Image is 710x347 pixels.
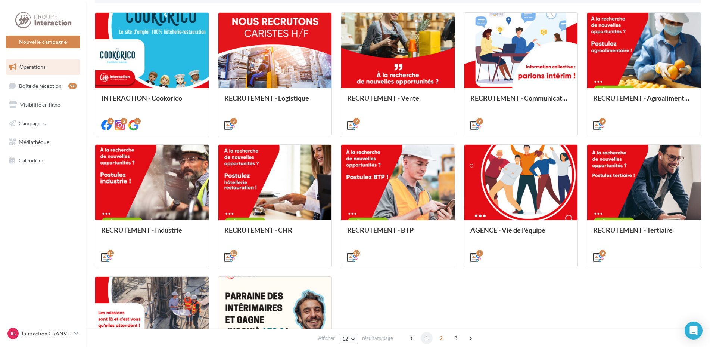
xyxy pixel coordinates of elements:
[107,118,114,125] div: 2
[421,332,433,344] span: 1
[4,116,81,131] a: Campagnes
[342,336,349,342] span: 12
[318,335,335,342] span: Afficher
[4,78,81,94] a: Boîte de réception96
[230,250,237,257] div: 10
[339,334,358,344] button: 12
[134,118,141,125] div: 2
[362,335,393,342] span: résultats/page
[353,118,360,125] div: 7
[19,138,49,145] span: Médiathèque
[476,118,483,125] div: 9
[101,94,203,109] div: INTERACTION - Cookorico
[599,250,606,257] div: 9
[450,332,462,344] span: 3
[599,118,606,125] div: 9
[4,97,81,113] a: Visibilité en ligne
[435,332,447,344] span: 2
[19,64,46,70] span: Opérations
[4,134,81,150] a: Médiathèque
[6,36,80,48] button: Nouvelle campagne
[685,322,703,340] div: Open Intercom Messenger
[22,330,71,337] p: Interaction GRANVILLE
[19,120,46,126] span: Campagnes
[353,250,360,257] div: 17
[68,83,77,89] div: 96
[101,226,203,241] div: RECRUTEMENT - Industrie
[107,250,114,257] div: 11
[593,226,695,241] div: RECRUTEMENT - Tertiaire
[6,326,80,341] a: IG Interaction GRANVILLE
[4,59,81,75] a: Opérations
[121,118,127,125] div: 2
[224,226,326,241] div: RECRUTEMENT - CHR
[19,157,44,163] span: Calendrier
[470,94,572,109] div: RECRUTEMENT - Communication externe
[347,94,449,109] div: RECRUTEMENT - Vente
[20,101,60,108] span: Visibilité en ligne
[470,226,572,241] div: AGENCE - Vie de l'équipe
[347,226,449,241] div: RECRUTEMENT - BTP
[10,330,16,337] span: IG
[476,250,483,257] div: 7
[4,153,81,168] a: Calendrier
[224,94,326,109] div: RECRUTEMENT - Logistique
[230,118,237,125] div: 3
[19,82,62,89] span: Boîte de réception
[593,94,695,109] div: RECRUTEMENT - Agroalimentaire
